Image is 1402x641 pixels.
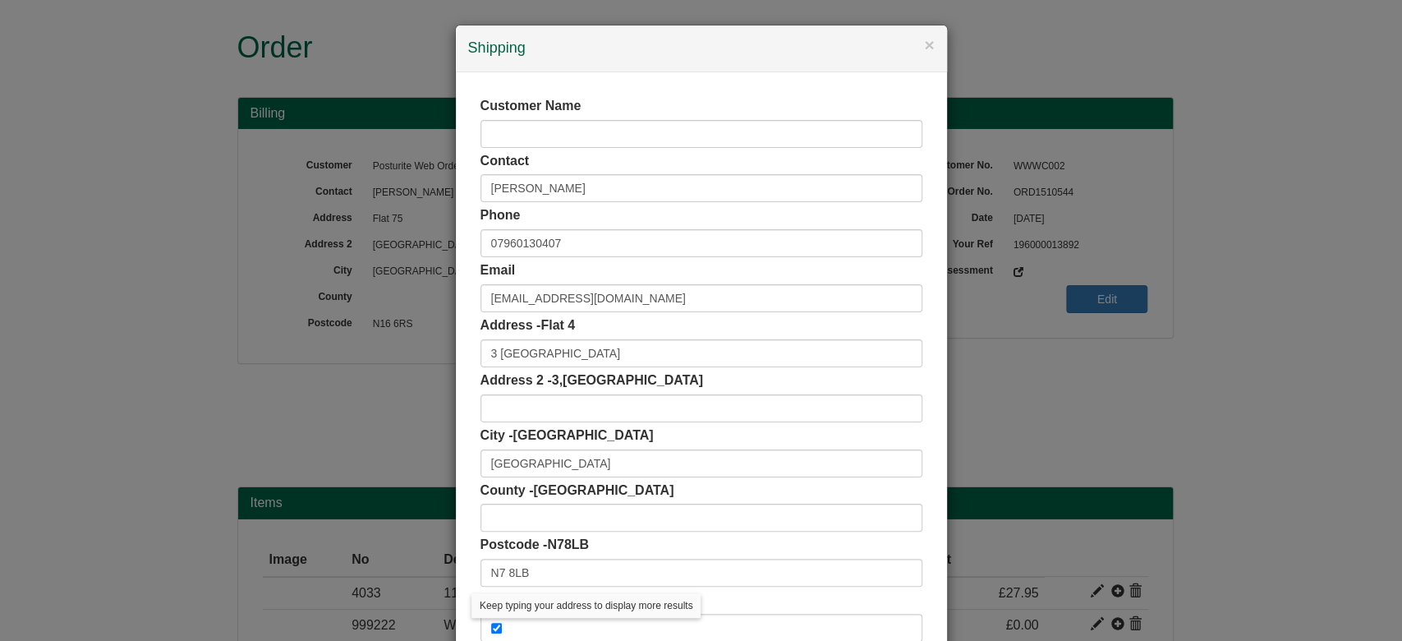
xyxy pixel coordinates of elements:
[480,261,516,280] label: Email
[924,36,934,53] button: ×
[552,373,703,387] span: 3,[GEOGRAPHIC_DATA]
[480,152,530,171] label: Contact
[471,593,701,618] div: Keep typing your address to display more results
[533,483,673,497] span: [GEOGRAPHIC_DATA]
[480,536,589,555] label: Postcode -
[513,428,654,442] span: [GEOGRAPHIC_DATA]
[547,537,589,551] span: N78LB
[540,318,575,332] span: Flat 4
[480,316,576,335] label: Address -
[480,371,703,390] label: Address 2 -
[480,206,521,225] label: Phone
[480,482,674,500] label: County -
[480,427,654,445] label: City -
[468,38,935,59] h4: Shipping
[480,591,620,610] label: Private address -
[480,97,581,116] label: Customer Name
